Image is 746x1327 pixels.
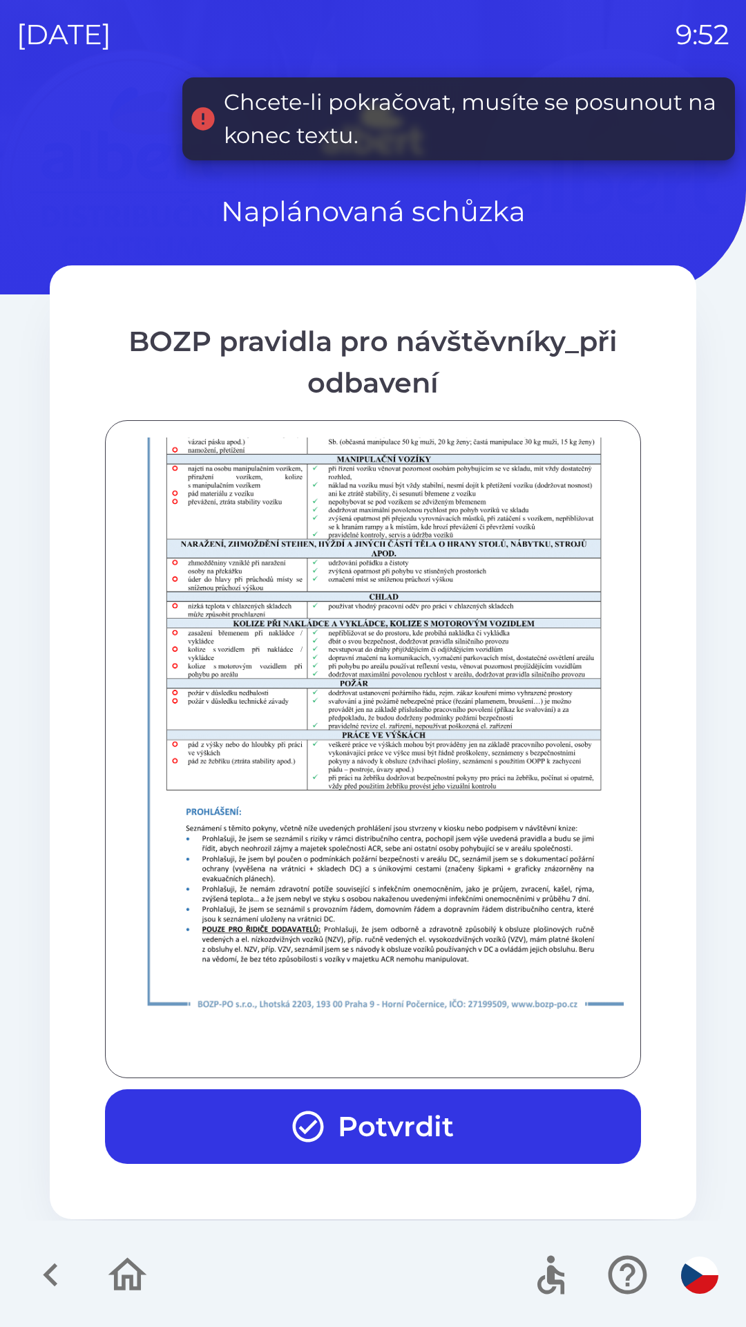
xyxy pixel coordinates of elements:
button: Potvrdit [105,1089,641,1164]
img: cs flag [681,1257,718,1294]
div: BOZP pravidla pro návštěvníky_při odbavení [105,321,641,404]
div: Chcete-li pokračovat, musíte se posunout na konec textu. [224,86,721,152]
p: [DATE] [17,14,111,55]
p: 9:52 [676,14,729,55]
p: Naplánovaná schůzka [221,191,526,232]
img: Logo [50,97,696,163]
img: t5iKY4Cocv4gECBCogIEgBgIECBAgQIAAAQIEDAQNECBAgAABAgQIECCwAh4EVRAgQIAAAQIECBAg4EHQAAECBAgQIECAAAEC... [122,264,658,1022]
